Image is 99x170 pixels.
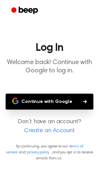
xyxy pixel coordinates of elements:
[7,4,44,17] a: Beep
[6,94,93,110] button: Continue with Google
[27,150,49,154] a: privacy policy
[5,143,94,161] p: By continuing, you agree to our and , and you opt in to receive emails from us.
[5,42,94,53] h1: Log In
[5,118,94,135] p: Don’t have an account?
[7,127,92,135] a: Create an Account
[5,58,94,75] p: Welcome back! Continue with Google to log in.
